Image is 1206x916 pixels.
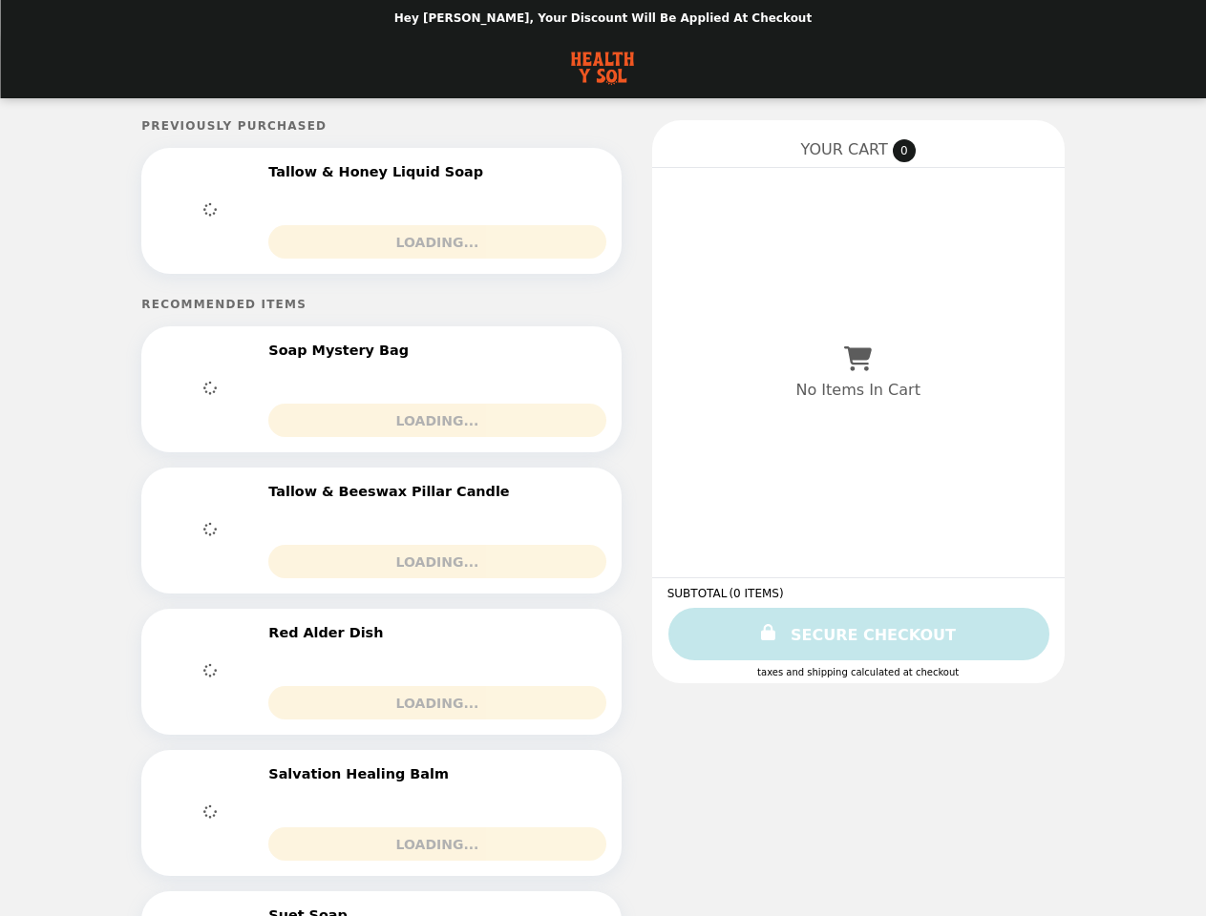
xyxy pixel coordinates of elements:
[394,11,812,25] p: Hey [PERSON_NAME], your discount will be applied at checkout
[268,483,517,500] h2: Tallow & Beeswax Pillar Candle
[268,342,416,359] h2: Soap Mystery Bag
[729,587,783,600] span: ( 0 ITEMS )
[141,119,621,133] h5: Previously Purchased
[268,765,456,782] h2: Salvation Healing Balm
[141,298,621,311] h5: Recommended Items
[801,140,888,158] span: YOUR CART
[795,381,920,399] p: No Items In Cart
[667,587,730,600] span: SUBTOTAL
[268,624,391,641] h2: Red Alder Dish
[893,139,916,162] span: 0
[268,163,491,180] h2: Tallow & Honey Liquid Soap
[567,48,638,87] img: Brand Logo
[667,667,1049,677] div: Taxes and Shipping calculated at checkout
